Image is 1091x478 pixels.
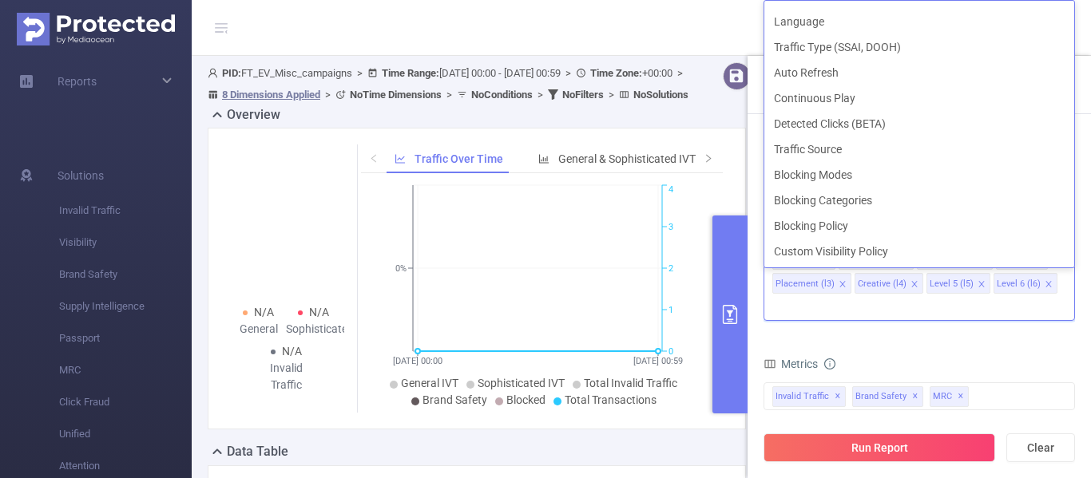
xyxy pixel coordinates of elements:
i: icon: check [1055,144,1065,154]
li: Level 5 (l5) [926,273,990,294]
span: General & Sophisticated IVT by Category [558,152,758,165]
span: Reports [58,75,97,88]
span: MRC [930,386,969,407]
div: Sophisticated [286,321,341,338]
span: General IVT [401,377,458,389]
tspan: [DATE] 00:00 [393,356,442,366]
i: icon: check [1055,170,1065,180]
i: icon: left [369,153,379,163]
span: Invalid Traffic [59,195,192,227]
span: > [604,89,619,101]
i: icon: close [1045,280,1053,290]
b: PID: [222,67,241,79]
li: Traffic Type (SSAI, DOOH) [764,34,1074,60]
b: No Conditions [471,89,533,101]
span: Brand Safety [59,259,192,290]
h2: Overview [227,105,280,124]
tspan: 4 [668,185,673,196]
span: MRC [59,354,192,386]
tspan: 0 [668,346,673,357]
span: > [442,89,457,101]
img: Protected Media [17,13,175,45]
li: Custom Visibility Policy [764,239,1074,264]
i: icon: check [1055,42,1065,52]
span: Passport [59,322,192,354]
li: Blocking Categories [764,188,1074,213]
span: N/A [309,306,329,318]
b: No Filters [562,89,604,101]
span: > [320,89,335,101]
b: Time Zone: [590,67,642,79]
i: icon: close [978,280,986,290]
span: N/A [254,306,274,318]
li: Blocking Policy [764,213,1074,239]
li: Traffic Source [764,136,1074,162]
li: Blocking Modes [764,162,1074,188]
div: Level 5 (l5) [930,274,974,294]
span: > [352,67,367,79]
li: Creative (l4) [855,273,923,294]
div: Creative (l4) [858,274,907,294]
li: Level 6 (l6) [994,273,1057,294]
i: icon: user [208,68,222,78]
span: Unified [59,418,192,450]
span: Total Invalid Traffic [584,377,677,389]
tspan: 2 [668,263,673,274]
span: ✕ [835,387,841,406]
span: Brand Safety [423,393,487,406]
b: No Time Dimensions [350,89,442,101]
span: ✕ [958,387,964,406]
i: icon: check [1055,119,1065,128]
i: icon: check [1055,247,1065,256]
i: icon: check [1055,68,1065,77]
li: Continuous Play [764,85,1074,111]
h2: Data Table [227,442,288,461]
tspan: 0% [395,263,407,274]
a: Reports [58,65,97,97]
span: Click Fraud [59,386,192,418]
span: > [672,67,688,79]
li: Detected Clicks (BETA) [764,111,1074,136]
span: > [533,89,548,101]
span: FT_EV_Misc_campaigns [DATE] 00:00 - [DATE] 00:59 +00:00 [208,67,688,101]
span: ✕ [912,387,918,406]
i: icon: check [1055,221,1065,231]
span: Blocked [506,393,545,406]
i: icon: check [1055,196,1065,205]
tspan: [DATE] 00:59 [633,356,683,366]
span: Invalid Traffic [772,386,846,407]
li: Auto Refresh [764,60,1074,85]
span: > [561,67,576,79]
i: icon: bar-chart [538,153,549,164]
button: Run Report [764,433,995,462]
span: Brand Safety [852,386,923,407]
b: No Solutions [633,89,688,101]
div: Level 6 (l6) [997,274,1041,294]
span: Supply Intelligence [59,290,192,322]
b: Time Range: [382,67,439,79]
i: icon: close [910,280,918,290]
button: Clear [1006,433,1075,462]
tspan: 3 [668,222,673,232]
li: Language [764,9,1074,34]
i: icon: check [1055,17,1065,26]
tspan: 1 [668,305,673,315]
div: Invalid Traffic [259,360,314,393]
i: icon: right [704,153,713,163]
span: Solutions [58,160,104,192]
i: icon: check [1055,93,1065,103]
div: General [231,321,286,338]
i: icon: close [839,280,847,290]
div: Placement (l3) [776,274,835,294]
i: icon: line-chart [395,153,406,164]
span: Total Transactions [565,393,657,406]
span: Metrics [764,358,818,370]
span: Sophisticated IVT [478,377,565,389]
u: 8 Dimensions Applied [222,89,320,101]
span: Visibility [59,227,192,259]
span: Traffic Over Time [415,152,503,165]
span: N/A [282,345,302,358]
li: Placement (l3) [772,273,851,294]
i: icon: info-circle [824,358,835,369]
